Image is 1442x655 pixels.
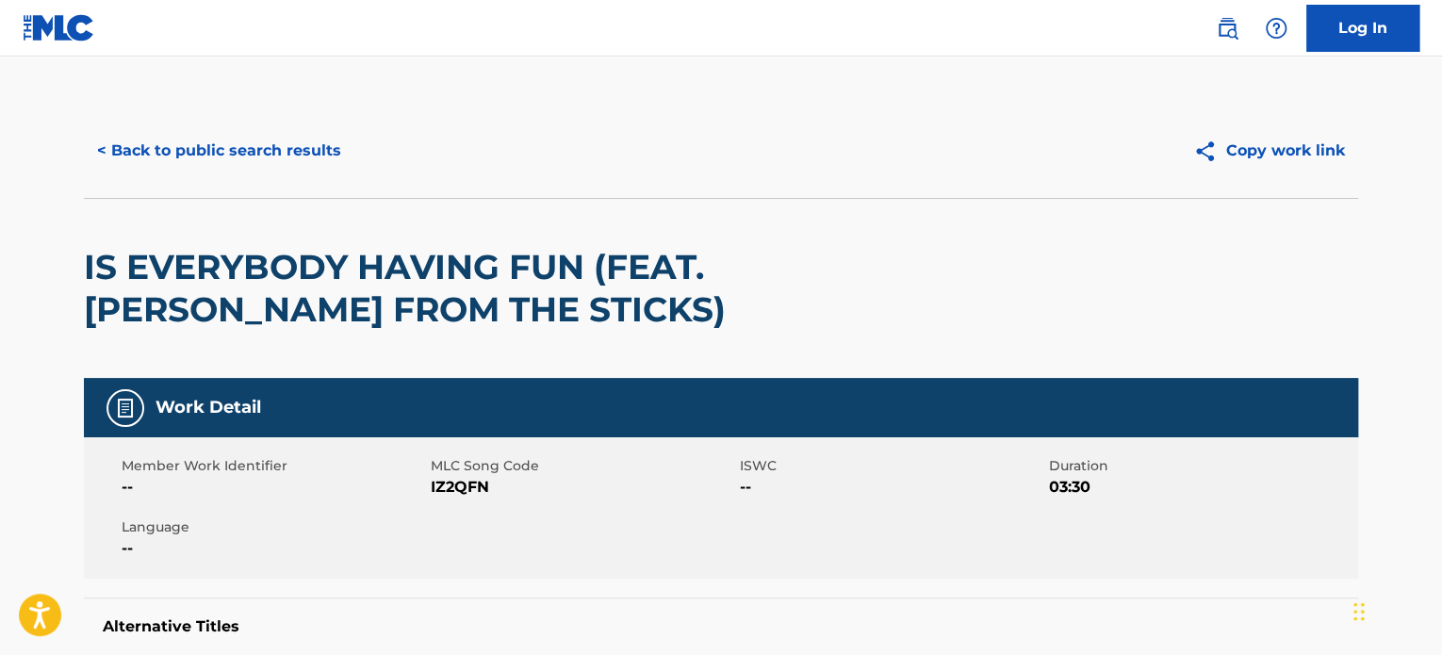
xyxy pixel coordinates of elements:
img: Copy work link [1193,139,1226,163]
div: Help [1257,9,1295,47]
div: Drag [1353,583,1365,640]
span: -- [122,476,426,499]
span: -- [122,537,426,560]
a: Public Search [1208,9,1246,47]
span: Member Work Identifier [122,456,426,476]
h5: Alternative Titles [103,617,1339,636]
img: search [1216,17,1238,40]
iframe: Chat Widget [1348,565,1442,655]
h5: Work Detail [156,397,261,418]
span: -- [740,476,1044,499]
span: MLC Song Code [431,456,735,476]
img: Work Detail [114,397,137,419]
span: Duration [1049,456,1353,476]
button: < Back to public search results [84,127,354,174]
img: MLC Logo [23,14,95,41]
span: 03:30 [1049,476,1353,499]
span: ISWC [740,456,1044,476]
a: Log In [1306,5,1419,52]
span: IZ2QFN [431,476,735,499]
h2: IS EVERYBODY HAVING FUN (FEAT. [PERSON_NAME] FROM THE STICKS) [84,246,848,331]
button: Copy work link [1180,127,1358,174]
img: help [1265,17,1287,40]
span: Language [122,517,426,537]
